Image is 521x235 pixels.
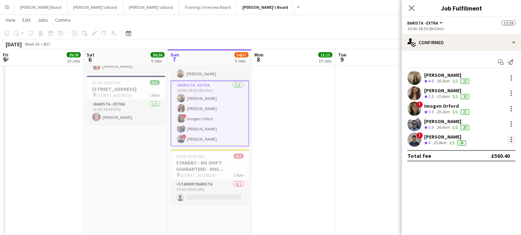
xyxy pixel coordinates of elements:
[491,152,510,159] div: £560.40
[3,15,18,25] a: View
[181,173,215,178] span: [STREET_ADDRESS]
[149,93,160,98] span: 1 Role
[20,15,33,25] a: Edit
[402,4,521,13] h3: Job Fulfilment
[237,0,294,14] button: [PERSON_NAME]'s Board
[179,0,237,14] button: Training / Interview Board
[402,34,521,51] div: Confirmed
[435,125,451,130] div: 24.6km
[171,57,249,81] app-card-role: Barista - Glasshouse1/110:00-18:00 (8h)[PERSON_NAME]
[44,41,51,47] div: BST
[151,52,165,58] span: 36/36
[233,173,243,178] span: 1 Role
[424,87,470,94] div: [PERSON_NAME]
[407,26,515,31] div: 10:00-18:30 (8h30m)
[235,58,248,63] div: 9 Jobs
[150,80,160,85] span: 1/1
[171,43,249,147] app-job-card: 09:00-18:30 (9h30m)17/19[STREET_ADDRESS] [STREET_ADDRESS]8 Roles10:00-17:00 (7h)[PERSON_NAME]Bari...
[92,80,121,85] span: 11:00-18:00 (7h)
[67,0,123,14] button: [PERSON_NAME]'s Board
[171,160,249,172] h3: STANDBY - NO SHIFT GUARANTEED - RHS [STREET_ADDRESS]
[457,140,466,146] div: 26
[86,55,94,63] span: 6
[428,94,434,99] span: 3.5
[424,118,470,125] div: [PERSON_NAME]
[416,101,423,108] span: !
[52,15,74,25] a: Comms
[171,81,249,147] app-card-role: Barista - EXTRA5/510:00-18:30 (8h30m)[PERSON_NAME][PERSON_NAME]!Imogen Orford[PERSON_NAME]![PERSO...
[435,94,451,100] div: 15.6km
[428,125,434,130] span: 3.5
[461,109,469,115] div: 21
[435,78,451,84] div: 28.5km
[87,76,165,124] app-job-card: 11:00-18:00 (7h)1/1[STREET_ADDRESS] [STREET_ADDRESS]1 RoleBarista - EXTRA1/111:00-18:00 (7h)[PERS...
[428,78,434,83] span: 4.5
[452,125,458,130] app-skills-label: 1/1
[337,55,346,63] span: 9
[55,17,71,23] span: Comms
[67,52,81,58] span: 29/29
[35,15,51,25] a: Jobs
[67,58,80,63] div: 10 Jobs
[87,100,165,124] app-card-role: Barista - EXTRA1/111:00-18:00 (7h)[PERSON_NAME]
[452,109,458,114] app-skills-label: 1/1
[318,52,332,58] span: 15/15
[22,17,31,23] span: Edit
[424,72,470,78] div: [PERSON_NAME]
[424,134,467,140] div: [PERSON_NAME]
[2,55,8,63] span: 5
[234,52,248,58] span: 34/37
[3,52,8,58] span: Fri
[176,154,205,159] span: 10:00-18:00 (8h)
[461,125,469,130] div: 20
[338,52,346,58] span: Tue
[23,41,41,47] span: Week 36
[319,58,332,63] div: 10 Jobs
[435,109,451,115] div: 20.2km
[38,17,48,23] span: Jobs
[428,140,430,145] span: 4
[428,109,434,114] span: 3.5
[234,154,243,159] span: 0/1
[169,55,179,63] span: 7
[87,52,94,58] span: Sat
[452,94,458,99] app-skills-label: 1/1
[501,20,515,26] span: 17/19
[407,152,431,159] div: Total fee
[253,55,263,63] span: 8
[14,0,67,14] button: [PERSON_NAME] Board
[432,140,448,146] div: 25.8km
[171,180,249,204] app-card-role: STANDBY BARISTA0/110:00-18:00 (8h)
[6,17,15,23] span: View
[171,149,249,204] app-job-card: 10:00-18:00 (8h)0/1STANDBY - NO SHIFT GUARANTEED - RHS [STREET_ADDRESS] [STREET_ADDRESS]1 RoleSTA...
[452,78,458,83] app-skills-label: 1/1
[416,132,423,139] span: !
[449,140,455,145] app-skills-label: 1/1
[151,58,164,63] div: 9 Jobs
[461,79,469,84] div: 22
[424,103,470,109] div: Imogen Orford
[182,135,186,139] span: !
[407,20,444,26] button: Barista - EXTRA
[171,52,179,58] span: Sun
[97,93,132,98] span: [STREET_ADDRESS]
[461,94,469,99] div: 33
[182,114,186,119] span: !
[123,0,179,14] button: [PERSON_NAME]'s Board
[407,20,438,26] span: Barista - EXTRA
[6,41,22,48] div: [DATE]
[87,86,165,92] h3: [STREET_ADDRESS]
[254,52,263,58] span: Mon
